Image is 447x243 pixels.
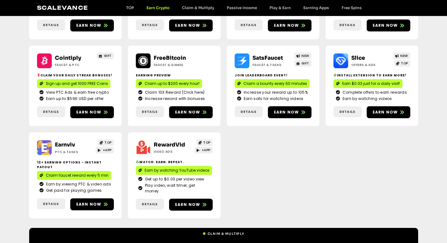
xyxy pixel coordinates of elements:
a: Claim up to $200 every hour! [136,79,202,88]
a: Earning Apps [297,5,335,10]
span: NEW [301,53,309,58]
img: 🧩 [333,74,337,77]
a: Claim faucet reward every 5 min [37,171,111,180]
a: Cointiply [55,55,81,61]
span: Complete offers to earn rewards [341,90,407,95]
h2: Join Leaderboard event! [235,73,311,78]
span: Get up to $0.03 per video view [143,176,205,182]
span: Claim & Multiply [208,231,245,236]
span: Earn $0.03 just for a daily visit! [342,81,400,86]
span: Details [142,23,158,27]
h2: PTC & Tasks [55,150,94,154]
h2: Claim your daily streak bonuses! [37,73,114,78]
a: Passive Income [221,5,263,10]
a: GIFT [97,52,114,59]
span: Get paid for playing games [45,188,102,193]
img: ♻️ [136,160,139,163]
a: Play & Earn [263,5,297,10]
span: View PTC Ads & earn free crypto [45,90,109,95]
span: Details [241,23,257,27]
span: Details [43,23,59,27]
span: Details [339,23,355,27]
span: Sign up and get 1000 FREE Coins [46,81,108,86]
span: Earn now [373,109,398,115]
a: Details [333,106,362,117]
h2: Faucet & Tasks [253,63,292,67]
a: Details [136,19,164,30]
a: Sign up and get 1000 FREE Coins [37,79,110,88]
span: Earn now [76,202,102,207]
a: Earnviv [55,141,75,148]
a: FreeBitcoin [154,55,186,61]
span: Earn by watching videos [341,96,392,102]
span: Earn up to $596 USD per offer [45,96,104,102]
a: NEW [294,52,311,59]
span: Details [43,202,59,206]
a: Details [37,106,65,117]
a: +APP [96,147,114,153]
a: Earn now [169,199,213,211]
a: Slice [351,55,365,61]
a: Details [235,106,263,117]
a: Details [235,19,263,30]
span: GIFT [301,61,309,66]
span: Increase your reward up to 105% [242,90,308,95]
a: Details [136,106,164,117]
span: Earn now [76,23,102,28]
span: Earn now [175,202,200,207]
a: Scalevance [37,4,88,11]
a: Earn $0.03 just for a daily visit! [333,79,402,88]
span: Earn now [175,23,200,28]
span: GIFT [104,53,112,58]
span: Details [241,109,257,114]
span: Play video, wait timer, get money [143,183,210,194]
nav: Menu [120,5,368,10]
a: Claim & Multiply [176,5,221,10]
h2: Offers & Ads [351,63,391,67]
h2: Faucet & Games [154,63,193,67]
span: Earn now [76,109,102,115]
span: NEW [400,53,408,58]
span: +APP [202,148,210,152]
span: Earn by viewing PTC & video ads [45,181,111,187]
a: RewardVid [154,141,185,148]
a: +APP [194,147,213,153]
a: Earn now [169,106,213,118]
a: GIFT [294,60,311,67]
span: Claim up to $200 every hour! [145,81,200,86]
span: Increase reward with bonuses [143,96,205,102]
a: Earn now [268,106,311,118]
span: Earn now [274,23,299,28]
img: 🎁 [37,74,40,77]
a: TOP [120,5,140,10]
a: Earn now [367,106,410,118]
a: TOP [98,139,114,146]
span: Claim 10X Reward (Click here) [143,90,205,95]
a: Claim 10X Reward (Click here) [138,90,210,95]
span: Claim faucet reward every 5 min [46,173,109,178]
h2: Faucet & PTC [55,63,94,67]
a: Details [333,19,362,30]
h2: 12+ Earning options - instant payout [37,160,114,169]
a: Claim a bounty every 60 minutes [235,79,310,88]
h2: Video ads [154,149,193,154]
span: Details [339,109,355,114]
a: Earn Crypto [140,5,176,10]
span: Earn now [274,109,299,115]
a: Earn now [70,106,114,118]
a: Details [37,198,65,209]
a: SatsFaucet [253,55,283,61]
span: Details [142,202,158,207]
span: TOP [203,140,210,145]
a: Earn now [268,19,311,31]
span: +APP [103,148,112,152]
a: Earn now [70,198,114,210]
span: Earn now [175,109,200,115]
a: Earn now [169,19,213,31]
span: Claim a bounty every 60 minutes [243,81,307,86]
span: Details [142,109,158,114]
span: TOP [401,61,408,66]
span: TOP [104,140,112,145]
a: Earn now [367,19,410,31]
h2: Install extension to earn more! [333,73,410,78]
